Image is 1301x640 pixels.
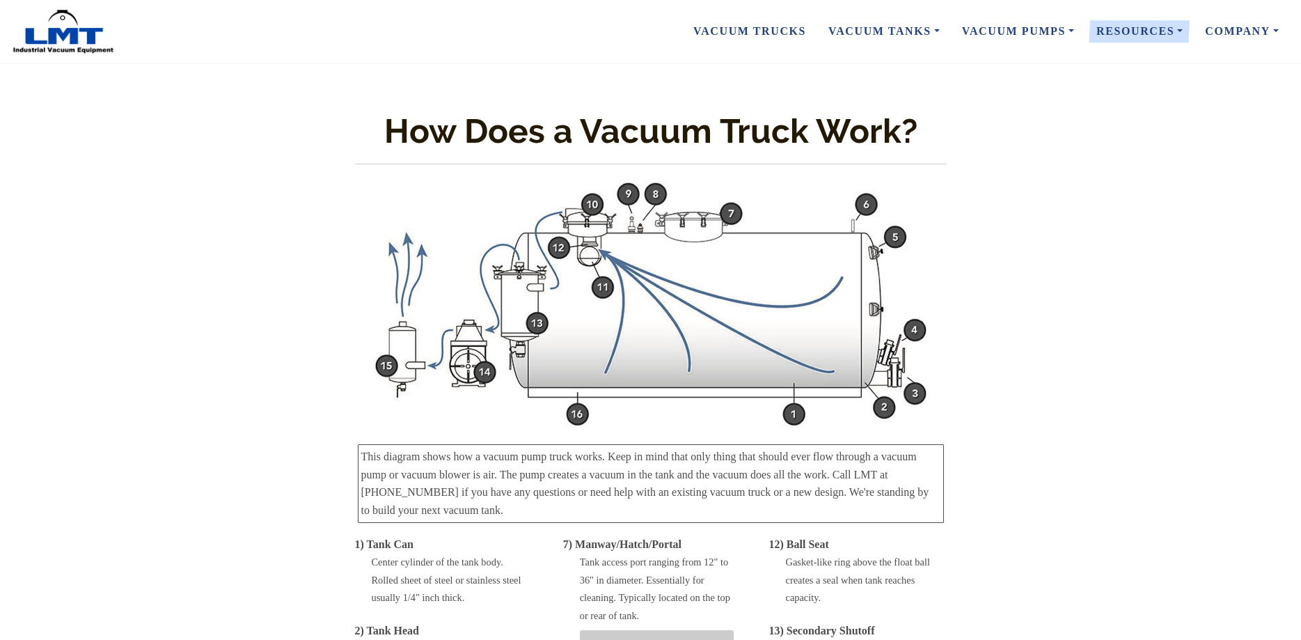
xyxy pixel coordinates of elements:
[358,444,944,522] div: This diagram shows how a vacuum pump truck works. Keep in mind that only thing that should ever f...
[951,17,1085,46] a: Vacuum Pumps
[1194,17,1290,46] a: Company
[355,108,947,155] h1: How Does a Vacuum Truck Work?
[786,556,930,603] span: Gasket-like ring above the float ball creates a seal when tank reaches capacity.
[563,538,681,550] span: 7) Manway/Hatch/Portal
[580,556,730,621] span: Tank access port ranging from 12" to 36" in diameter. Essentially for cleaning. Typically located...
[769,538,829,550] span: 12) Ball Seat
[769,625,875,637] span: 13) Secondary Shutoff
[355,625,419,637] span: 2) Tank Head
[372,556,521,603] span: Center cylinder of the tank body. Rolled sheet of steel or stainless steel usually 1/4" inch thick.
[355,538,414,550] span: 1) Tank Can
[355,181,947,428] a: ST - Septic Service
[11,9,116,54] img: LMT
[817,17,951,46] a: Vacuum Tanks
[682,17,817,46] a: Vacuum Trucks
[372,181,929,428] img: Stacks Image 11854
[1085,17,1194,46] a: Resources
